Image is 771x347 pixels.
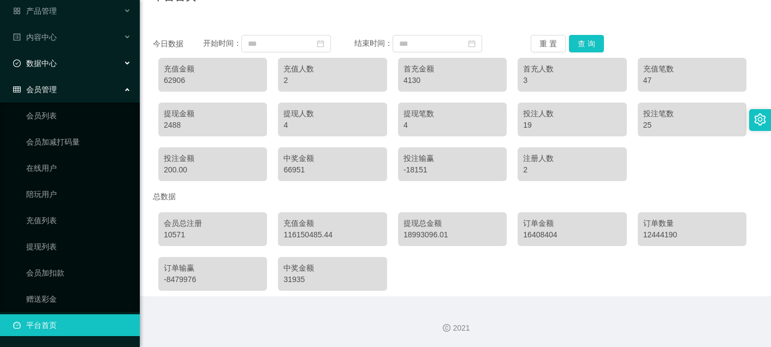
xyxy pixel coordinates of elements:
div: 提现金额 [164,108,262,119]
span: 开始时间： [203,39,241,47]
div: 注册人数 [523,153,621,164]
a: 充值列表 [26,210,131,231]
div: 充值人数 [283,63,381,75]
i: 图标: calendar [317,40,324,47]
a: 在线用户 [26,157,131,179]
div: 总数据 [153,187,758,207]
div: 订单金额 [523,218,621,229]
div: 会员总注册 [164,218,262,229]
i: 图标: setting [754,113,766,125]
i: 图标: copyright [443,324,450,332]
div: 订单输赢 [164,262,262,274]
div: 中奖金额 [283,153,381,164]
div: 提现总金额 [404,218,501,229]
span: 结束时间： [354,39,393,47]
div: 投注金额 [164,153,262,164]
div: 今日数据 [153,38,203,50]
div: 提现笔数 [404,108,501,119]
div: 4 [404,119,501,131]
a: 会员加扣款 [26,262,131,284]
div: 中奖金额 [283,262,381,274]
div: 投注笔数 [643,108,741,119]
div: 提现人数 [283,108,381,119]
div: 投注人数 [523,108,621,119]
div: 充值笔数 [643,63,741,75]
div: 19 [523,119,621,131]
div: 投注输赢 [404,153,501,164]
div: 2 [283,75,381,86]
button: 查 询 [569,35,604,52]
a: 会员列表 [26,105,131,127]
i: 图标: profile [13,33,21,41]
div: 充值金额 [283,218,381,229]
div: 2488 [164,119,262,131]
div: 16408404 [523,229,621,241]
a: 图标: dashboard平台首页 [13,314,131,336]
i: 图标: calendar [468,40,476,47]
div: 首充金额 [404,63,501,75]
div: 4 [283,119,381,131]
div: 47 [643,75,741,86]
div: 116150485.44 [283,229,381,241]
div: 订单数量 [643,218,741,229]
div: 12444190 [643,229,741,241]
div: 200.00 [164,164,262,176]
div: 2 [523,164,621,176]
span: 会员管理 [13,85,57,94]
i: 图标: check-circle-o [13,59,21,67]
div: 62906 [164,75,262,86]
div: 3 [523,75,621,86]
a: 赠送彩金 [26,288,131,310]
span: 内容中心 [13,33,57,41]
span: 产品管理 [13,7,57,15]
a: 提现列表 [26,236,131,258]
div: -8479976 [164,274,262,285]
i: 图标: table [13,86,21,93]
div: 18993096.01 [404,229,501,241]
button: 重 置 [531,35,566,52]
div: 66951 [283,164,381,176]
div: 10571 [164,229,262,241]
div: 4130 [404,75,501,86]
a: 陪玩用户 [26,183,131,205]
div: 25 [643,119,741,131]
div: 2021 [149,322,762,334]
span: 数据中心 [13,59,57,68]
i: 图标: appstore-o [13,7,21,15]
div: 充值金额 [164,63,262,75]
div: -18151 [404,164,501,176]
a: 会员加减打码量 [26,131,131,153]
div: 31935 [283,274,381,285]
div: 首充人数 [523,63,621,75]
